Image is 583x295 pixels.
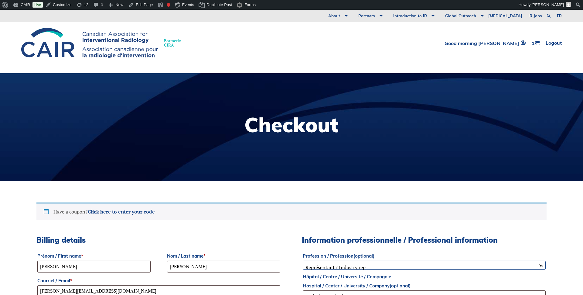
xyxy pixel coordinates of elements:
a: Live [32,2,43,8]
span: (optional) [353,253,374,259]
label: Hôpital / Centre / Université / Compagnie Hospital / Center / University / Company [303,272,546,290]
a: Logout [546,40,562,46]
a: About [319,10,349,22]
div: Focus keyphrase not set [167,3,170,7]
a: Good morning [PERSON_NAME] [445,40,526,46]
a: Click here to enter your code [88,208,155,215]
a: Partners [349,10,384,22]
a: Global Outreach [436,10,485,22]
img: CIRA [21,28,158,58]
div: Have a coupon? [36,203,547,220]
span: [PERSON_NAME] [531,2,564,7]
a: fr [557,14,562,18]
a: [MEDICAL_DATA] [485,10,525,22]
a: FormerlyCIRA [21,28,187,58]
h3: Billing details [36,236,281,245]
label: Profession / Profession [303,252,546,261]
label: Courriel / Email [37,276,280,285]
h1: Checkout [244,115,339,135]
label: Prénom / First name [37,252,151,261]
a: 1 [532,40,540,46]
span: Formerly CIRA [164,39,181,47]
label: Nom / Last name [167,252,280,261]
span: Représentant / Industry rep [303,261,545,274]
a: Introduction to IR [384,10,436,22]
h3: Information professionnelle / Professional information [302,236,547,245]
span: Représentant / Industry rep [303,261,546,270]
a: IR Jobs [525,10,545,22]
span: (optional) [390,283,411,289]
